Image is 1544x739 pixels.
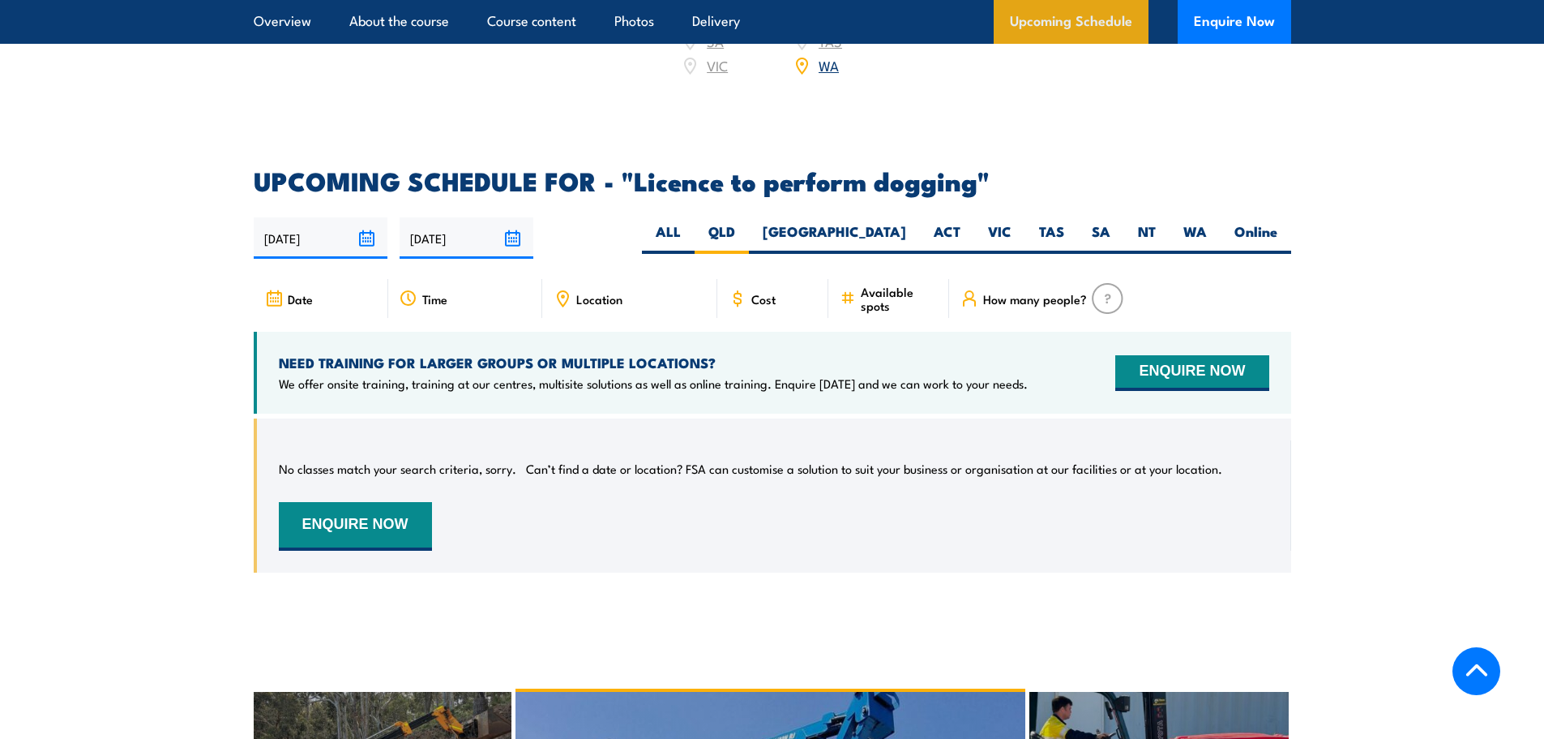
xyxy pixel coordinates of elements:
[254,217,387,259] input: From date
[1025,222,1078,254] label: TAS
[279,376,1028,392] p: We offer onsite training, training at our centres, multisite solutions as well as online training...
[254,169,1291,191] h2: UPCOMING SCHEDULE FOR - "Licence to perform dogging"
[1221,222,1291,254] label: Online
[576,292,622,306] span: Location
[1170,222,1221,254] label: WA
[288,292,313,306] span: Date
[749,222,920,254] label: [GEOGRAPHIC_DATA]
[279,354,1028,372] h4: NEED TRAINING FOR LARGER GROUPS OR MULTIPLE LOCATIONS?
[819,55,839,75] a: WA
[861,285,938,312] span: Available spots
[526,461,1222,477] p: Can’t find a date or location? FSA can customise a solution to suit your business or organisation...
[695,222,749,254] label: QLD
[751,292,776,306] span: Cost
[400,217,533,259] input: To date
[279,502,432,551] button: ENQUIRE NOW
[983,292,1087,306] span: How many people?
[279,461,516,477] p: No classes match your search criteria, sorry.
[1124,222,1170,254] label: NT
[974,222,1025,254] label: VIC
[1115,355,1268,391] button: ENQUIRE NOW
[422,292,447,306] span: Time
[1078,222,1124,254] label: SA
[920,222,974,254] label: ACT
[642,222,695,254] label: ALL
